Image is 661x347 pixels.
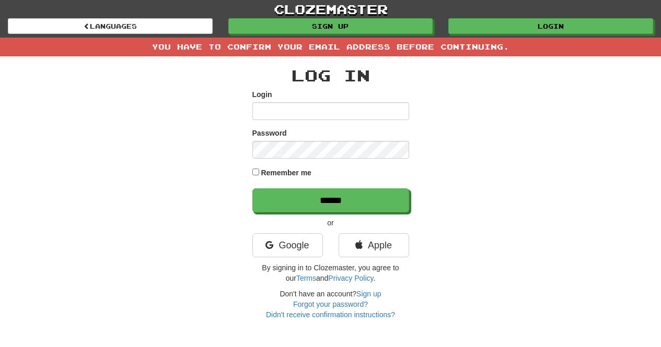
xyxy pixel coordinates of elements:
a: Privacy Policy [328,274,373,282]
label: Password [252,128,287,138]
label: Login [252,89,272,100]
p: By signing in to Clozemaster, you agree to our and . [252,262,409,283]
a: Login [448,18,653,34]
a: Forgot your password? [293,300,368,308]
a: Sign up [228,18,433,34]
a: Terms [296,274,316,282]
a: Google [252,233,323,257]
p: or [252,218,409,228]
h2: Log In [252,67,409,84]
label: Remember me [261,167,311,178]
a: Sign up [356,290,381,298]
a: Languages [8,18,213,34]
a: Apple [339,233,409,257]
a: Didn't receive confirmation instructions? [266,310,395,319]
div: Don't have an account? [252,289,409,320]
